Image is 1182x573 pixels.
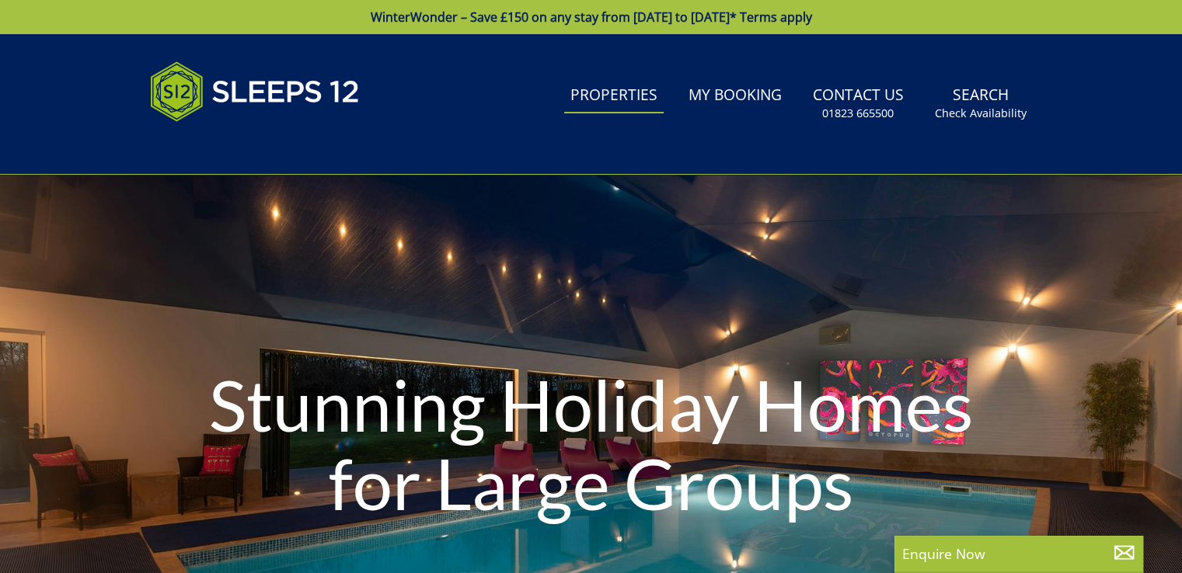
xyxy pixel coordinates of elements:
a: Properties [564,78,664,113]
a: SearchCheck Availability [929,78,1033,129]
p: Enquire Now [902,543,1135,564]
h1: Stunning Holiday Homes for Large Groups [177,335,1005,553]
a: Contact Us01823 665500 [807,78,910,129]
img: Sleeps 12 [150,53,360,130]
small: Check Availability [935,106,1027,121]
small: 01823 665500 [822,106,894,121]
a: My Booking [682,78,788,113]
iframe: Customer reviews powered by Trustpilot [142,140,305,153]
